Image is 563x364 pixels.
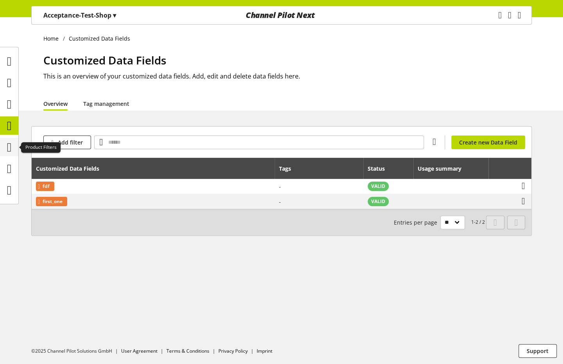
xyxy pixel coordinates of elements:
a: Privacy Policy [218,348,248,354]
small: 1-2 / 2 [394,216,485,229]
span: VALID [371,183,385,190]
div: Usage summary [418,164,469,173]
a: Create new Data Field [451,136,525,149]
span: fdf [43,182,50,191]
span: VALID [371,198,385,205]
span: - [279,198,281,205]
a: Terms & Conditions [166,348,209,354]
div: Customized Data Fields [36,164,107,173]
a: User Agreement [121,348,157,354]
span: Customized Data Fields [43,53,166,68]
span: Add filter [58,138,83,146]
a: Tag management [83,100,129,108]
span: Create new Data Field [459,138,517,146]
a: Home [43,34,63,43]
nav: main navigation [31,6,532,25]
p: Acceptance-Test-Shop [43,11,116,20]
span: ▾ [113,11,116,20]
span: first_one [43,197,63,206]
span: Support [527,347,549,355]
div: Product Filters [21,142,61,153]
div: Status [368,164,393,173]
span: Entries per page [394,218,440,227]
button: Support [518,344,557,358]
div: Tags [279,164,291,173]
a: Imprint [257,348,272,354]
a: Overview [43,100,68,108]
span: - [279,183,281,190]
h2: This is an overview of your customized data fields. Add, edit and delete data fields here. [43,71,532,81]
button: Add filter [43,136,91,149]
li: ©2025 Channel Pilot Solutions GmbH [31,348,121,355]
